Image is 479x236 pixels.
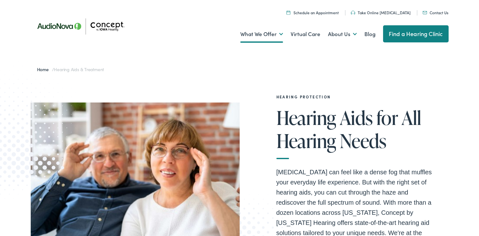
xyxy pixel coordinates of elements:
[340,130,387,151] span: Needs
[276,107,336,128] span: Hearing
[376,107,398,128] span: for
[240,22,283,46] a: What We Offer
[351,10,411,15] a: Take Online [MEDICAL_DATA]
[276,130,336,151] span: Hearing
[340,107,373,128] span: Aids
[276,95,438,99] h2: Hearing Protection
[328,22,357,46] a: About Us
[423,10,448,15] a: Contact Us
[401,107,421,128] span: All
[383,25,449,42] a: Find a Hearing Clinic
[287,10,339,15] a: Schedule an Appointment
[291,22,320,46] a: Virtual Care
[287,10,290,15] img: A calendar icon to schedule an appointment at Concept by Iowa Hearing.
[364,22,375,46] a: Blog
[351,11,355,15] img: utility icon
[423,11,427,14] img: utility icon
